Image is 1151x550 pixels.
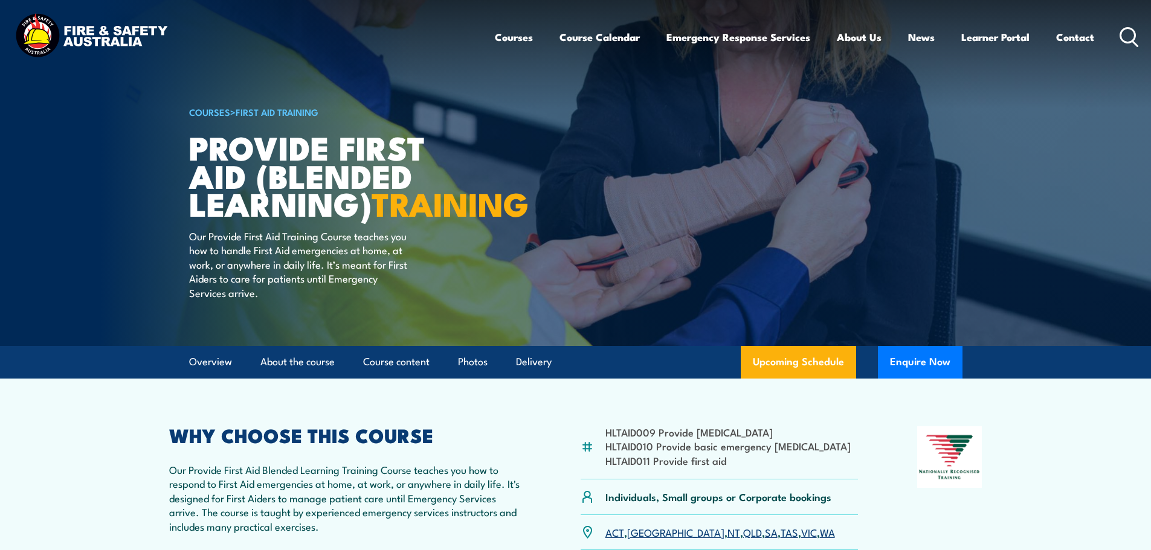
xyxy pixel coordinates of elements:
[741,346,856,379] a: Upcoming Schedule
[605,425,851,439] li: HLTAID009 Provide [MEDICAL_DATA]
[516,346,552,378] a: Delivery
[189,346,232,378] a: Overview
[372,177,529,228] strong: TRAINING
[189,229,410,299] p: Our Provide First Aid Training Course teaches you how to handle First Aid emergencies at home, at...
[961,21,1030,53] a: Learner Portal
[765,525,778,539] a: SA
[189,105,230,118] a: COURSES
[743,525,762,539] a: QLD
[363,346,430,378] a: Course content
[605,439,851,453] li: HLTAID010 Provide basic emergency [MEDICAL_DATA]
[189,104,488,119] h6: >
[458,346,488,378] a: Photos
[917,426,982,488] img: Nationally Recognised Training logo.
[169,462,522,533] p: Our Provide First Aid Blended Learning Training Course teaches you how to respond to First Aid em...
[627,525,724,539] a: [GEOGRAPHIC_DATA]
[666,21,810,53] a: Emergency Response Services
[605,453,851,467] li: HLTAID011 Provide first aid
[189,133,488,217] h1: Provide First Aid (Blended Learning)
[605,525,835,539] p: , , , , , , ,
[559,21,640,53] a: Course Calendar
[878,346,962,379] button: Enquire Now
[781,525,798,539] a: TAS
[727,525,740,539] a: NT
[908,21,935,53] a: News
[605,525,624,539] a: ACT
[236,105,318,118] a: First Aid Training
[801,525,817,539] a: VIC
[1056,21,1094,53] a: Contact
[820,525,835,539] a: WA
[837,21,882,53] a: About Us
[605,490,831,504] p: Individuals, Small groups or Corporate bookings
[169,426,522,443] h2: WHY CHOOSE THIS COURSE
[495,21,533,53] a: Courses
[260,346,335,378] a: About the course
